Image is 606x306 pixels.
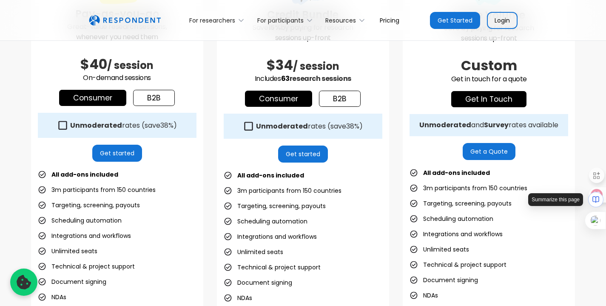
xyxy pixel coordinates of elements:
[410,213,493,225] li: Scheduling automation
[267,55,293,74] span: $34
[224,246,283,258] li: Unlimited seats
[70,121,177,130] div: rates (save )
[256,121,308,131] strong: Unmoderated
[319,91,361,107] a: b2b
[484,120,509,130] strong: Survey
[281,74,290,83] span: 63
[245,91,312,107] a: Consumer
[70,120,122,130] strong: Unmoderated
[92,145,142,162] a: Get started
[160,120,174,130] span: 38%
[373,10,406,30] a: Pricing
[346,121,359,131] span: 38%
[410,182,527,194] li: 3m participants from 150 countries
[38,260,135,272] li: Technical & project support
[89,15,161,26] a: home
[89,15,161,26] img: Untitled UI logotext
[419,120,471,130] strong: Unmoderated
[59,90,126,106] a: Consumer
[430,12,480,29] a: Get Started
[185,10,252,30] div: For researchers
[38,184,156,196] li: 3m participants from 150 countries
[51,170,118,179] strong: All add-ons included
[410,274,478,286] li: Document signing
[410,197,512,209] li: Targeting, screening, payouts
[321,10,373,30] div: Resources
[38,230,131,242] li: Integrations and workflows
[80,54,107,74] span: $40
[290,74,351,83] span: research sessions
[423,169,490,177] strong: All add-ons included
[257,16,304,25] div: For participants
[419,121,558,129] div: and rates available
[38,73,196,83] p: On-demand sessions
[461,56,517,75] span: Custom
[410,259,506,271] li: Technical & project support
[38,214,122,226] li: Scheduling automation
[410,289,438,301] li: NDAs
[133,90,175,106] a: b2b
[463,143,515,160] a: Get a Quote
[237,171,304,180] strong: All add-ons included
[451,91,526,107] a: get in touch
[325,16,356,25] div: Resources
[224,277,292,289] li: Document signing
[293,59,339,73] span: / session
[410,74,568,84] p: Get in touch for a quote
[224,231,317,243] li: Integrations and workflows
[224,185,341,197] li: 3m participants from 150 countries
[224,200,326,212] li: Targeting, screening, payouts
[252,10,320,30] div: For participants
[487,12,518,29] a: Login
[189,16,235,25] div: For researchers
[38,245,97,257] li: Unlimited seats
[278,146,328,163] a: Get started
[224,74,382,84] p: Includes
[38,199,140,211] li: Targeting, screening, payouts
[224,292,252,304] li: NDAs
[410,228,503,240] li: Integrations and workflows
[38,276,106,288] li: Document signing
[224,215,307,227] li: Scheduling automation
[410,243,469,255] li: Unlimited seats
[107,58,154,72] span: / session
[224,261,321,273] li: Technical & project support
[256,122,363,131] div: rates (save )
[38,291,66,303] li: NDAs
